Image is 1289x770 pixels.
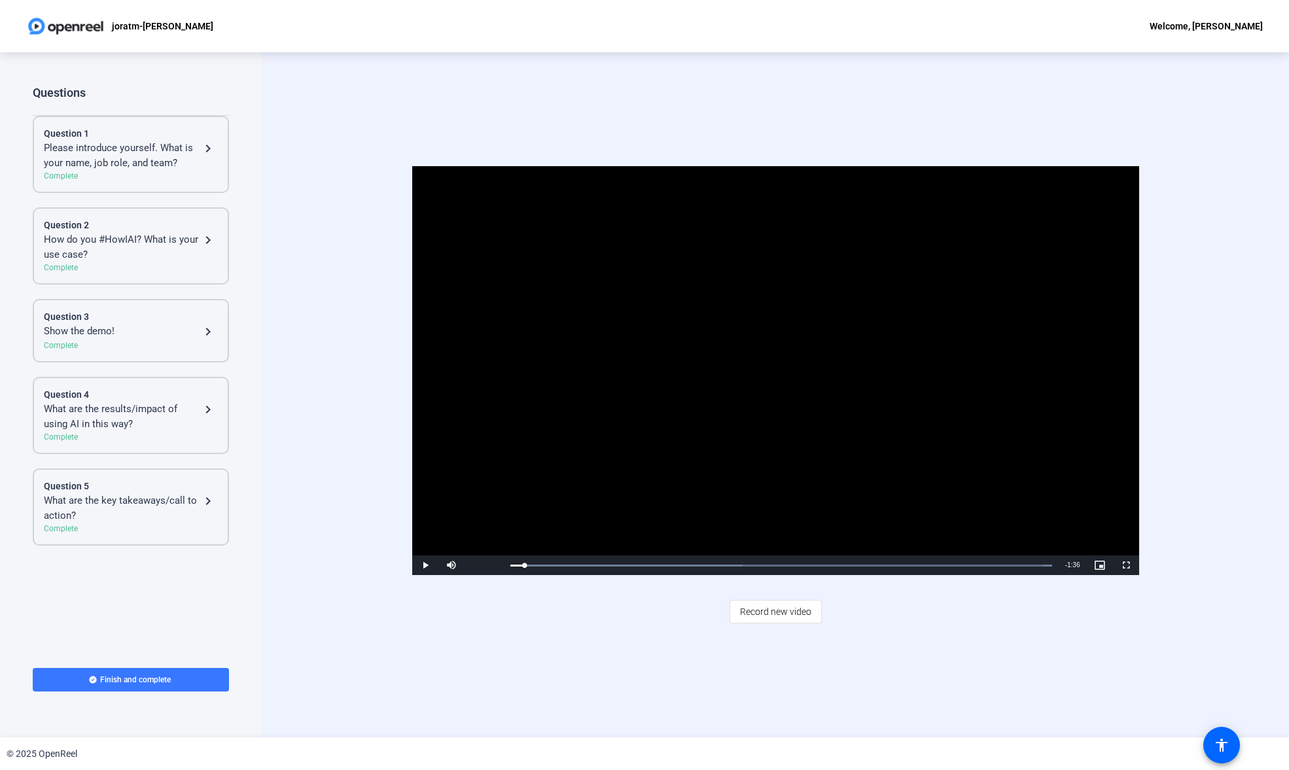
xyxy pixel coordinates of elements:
[33,85,229,101] div: Questions
[1150,18,1263,34] div: Welcome, [PERSON_NAME]
[112,18,213,34] p: joratm-[PERSON_NAME]
[44,324,200,340] div: Show the demo!
[200,232,216,248] mat-icon: navigate_next
[1065,561,1067,569] span: -
[1067,561,1080,569] span: 1:36
[44,310,218,324] div: Question 3
[7,747,77,761] div: © 2025 OpenReel
[1214,737,1229,753] mat-icon: accessibility
[1087,555,1113,575] button: Picture-in-Picture
[200,324,216,340] mat-icon: navigate_next
[44,232,200,262] div: How do you #HowIAI? What is your use case?
[438,555,465,575] button: Mute
[200,402,216,417] mat-icon: navigate_next
[33,668,229,691] button: Finish and complete
[44,431,218,443] div: Complete
[26,13,105,39] img: OpenReel logo
[510,565,1052,567] div: Progress Bar
[44,493,200,523] div: What are the key takeaways/call to action?
[44,402,200,431] div: What are the results/impact of using AI in this way?
[44,523,218,534] div: Complete
[44,219,218,232] div: Question 2
[44,262,218,273] div: Complete
[1113,555,1139,575] button: Fullscreen
[44,388,218,402] div: Question 4
[200,493,216,509] mat-icon: navigate_next
[44,340,218,351] div: Complete
[412,166,1139,575] div: Video Player
[200,141,216,156] mat-icon: navigate_next
[44,170,218,182] div: Complete
[412,555,438,575] button: Play
[100,674,171,685] span: Finish and complete
[740,599,811,624] span: Record new video
[44,127,218,141] div: Question 1
[44,141,200,170] div: Please introduce yourself. What is your name, job role, and team?
[44,480,218,493] div: Question 5
[730,600,822,623] button: Record new video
